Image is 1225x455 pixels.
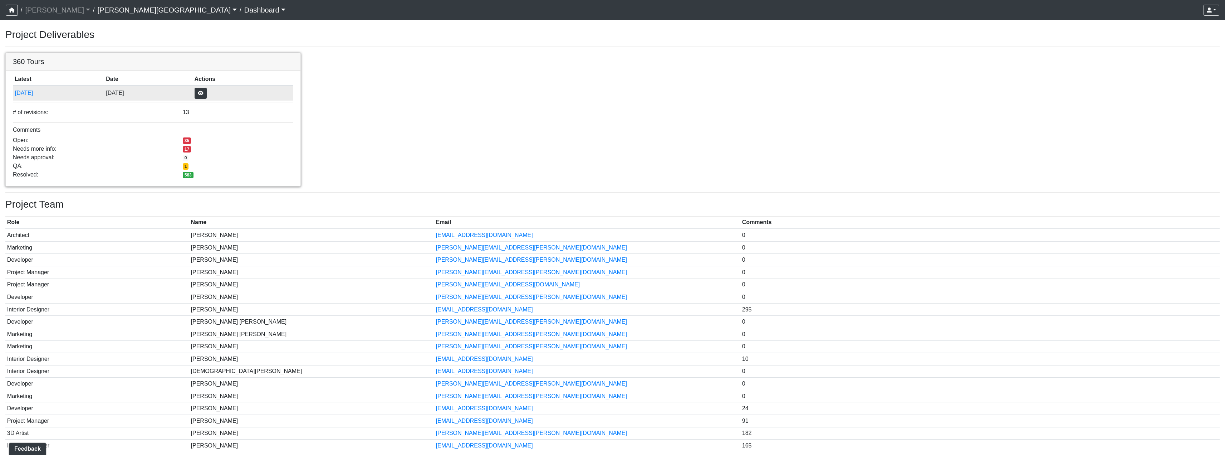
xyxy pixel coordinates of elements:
[740,291,1220,304] td: 0
[189,340,434,353] td: [PERSON_NAME]
[189,378,434,390] td: [PERSON_NAME]
[436,343,627,349] a: [PERSON_NAME][EMAIL_ADDRESS][PERSON_NAME][DOMAIN_NAME]
[5,254,189,266] td: Developer
[237,3,244,17] span: /
[436,269,627,275] a: [PERSON_NAME][EMAIL_ADDRESS][PERSON_NAME][DOMAIN_NAME]
[740,427,1220,440] td: 182
[740,353,1220,366] td: 10
[740,279,1220,291] td: 0
[436,442,533,449] a: [EMAIL_ADDRESS][DOMAIN_NAME]
[5,390,189,402] td: Marketing
[5,402,189,415] td: Developer
[13,86,104,101] td: wzoWVqM2G5FFRq7aL6KUid
[436,331,627,337] a: [PERSON_NAME][EMAIL_ADDRESS][PERSON_NAME][DOMAIN_NAME]
[436,393,627,399] a: [PERSON_NAME][EMAIL_ADDRESS][PERSON_NAME][DOMAIN_NAME]
[434,217,740,229] th: Email
[18,3,25,17] span: /
[5,241,189,254] td: Marketing
[189,353,434,366] td: [PERSON_NAME]
[25,3,90,17] a: [PERSON_NAME]
[436,381,627,387] a: [PERSON_NAME][EMAIL_ADDRESS][PERSON_NAME][DOMAIN_NAME]
[740,328,1220,340] td: 0
[740,365,1220,378] td: 0
[5,291,189,304] td: Developer
[5,427,189,440] td: 3D Artist
[189,440,434,452] td: [PERSON_NAME]
[740,217,1220,229] th: Comments
[189,241,434,254] td: [PERSON_NAME]
[740,229,1220,241] td: 0
[436,319,627,325] a: [PERSON_NAME][EMAIL_ADDRESS][PERSON_NAME][DOMAIN_NAME]
[90,3,97,17] span: /
[189,390,434,402] td: [PERSON_NAME]
[436,306,533,313] a: [EMAIL_ADDRESS][DOMAIN_NAME]
[436,418,533,424] a: [EMAIL_ADDRESS][DOMAIN_NAME]
[436,368,533,374] a: [EMAIL_ADDRESS][DOMAIN_NAME]
[189,402,434,415] td: [PERSON_NAME]
[189,328,434,340] td: [PERSON_NAME] [PERSON_NAME]
[5,441,48,455] iframe: Ybug feedback widget
[740,303,1220,316] td: 295
[189,279,434,291] td: [PERSON_NAME]
[740,415,1220,427] td: 91
[5,316,189,328] td: Developer
[5,229,189,241] td: Architect
[5,303,189,316] td: Interior Designer
[189,254,434,266] td: [PERSON_NAME]
[740,316,1220,328] td: 0
[189,365,434,378] td: [DEMOGRAPHIC_DATA][PERSON_NAME]
[436,356,533,362] a: [EMAIL_ADDRESS][DOMAIN_NAME]
[740,390,1220,402] td: 0
[436,232,533,238] a: [EMAIL_ADDRESS][DOMAIN_NAME]
[5,353,189,366] td: Interior Designer
[5,198,1220,210] h3: Project Team
[436,281,580,287] a: [PERSON_NAME][EMAIL_ADDRESS][DOMAIN_NAME]
[436,430,627,436] a: [PERSON_NAME][EMAIL_ADDRESS][PERSON_NAME][DOMAIN_NAME]
[189,316,434,328] td: [PERSON_NAME] [PERSON_NAME]
[189,415,434,427] td: [PERSON_NAME]
[189,266,434,279] td: [PERSON_NAME]
[5,29,1220,41] h3: Project Deliverables
[740,266,1220,279] td: 0
[436,405,533,411] a: [EMAIL_ADDRESS][DOMAIN_NAME]
[5,266,189,279] td: Project Manager
[97,3,237,17] a: [PERSON_NAME][GEOGRAPHIC_DATA]
[436,294,627,300] a: [PERSON_NAME][EMAIL_ADDRESS][PERSON_NAME][DOMAIN_NAME]
[189,303,434,316] td: [PERSON_NAME]
[189,229,434,241] td: [PERSON_NAME]
[740,241,1220,254] td: 0
[244,3,285,17] a: Dashboard
[5,415,189,427] td: Project Manager
[5,217,189,229] th: Role
[5,279,189,291] td: Project Manager
[740,340,1220,353] td: 0
[740,440,1220,452] td: 165
[189,291,434,304] td: [PERSON_NAME]
[436,257,627,263] a: [PERSON_NAME][EMAIL_ADDRESS][PERSON_NAME][DOMAIN_NAME]
[436,245,627,251] a: [PERSON_NAME][EMAIL_ADDRESS][PERSON_NAME][DOMAIN_NAME]
[189,217,434,229] th: Name
[5,440,189,452] td: Interior Designer
[740,254,1220,266] td: 0
[740,378,1220,390] td: 0
[15,88,103,98] button: [DATE]
[5,340,189,353] td: Marketing
[189,427,434,440] td: [PERSON_NAME]
[5,378,189,390] td: Developer
[5,365,189,378] td: Interior Designer
[740,402,1220,415] td: 24
[5,328,189,340] td: Marketing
